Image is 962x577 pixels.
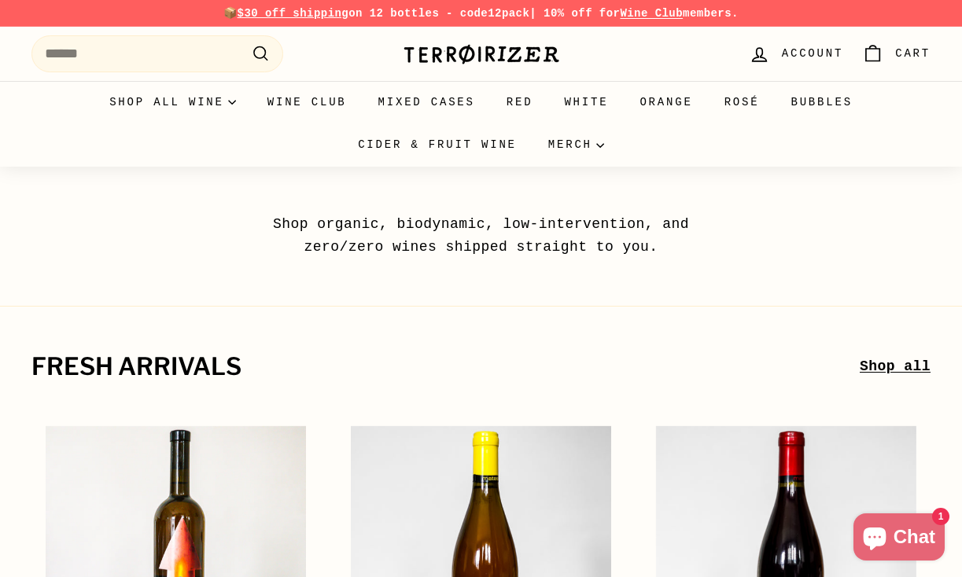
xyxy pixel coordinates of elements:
summary: Shop all wine [94,81,252,123]
span: Account [782,45,843,62]
summary: Merch [533,123,620,166]
a: Wine Club [252,81,363,123]
inbox-online-store-chat: Shopify online store chat [849,513,949,564]
a: Orange [624,81,708,123]
p: Shop organic, biodynamic, low-intervention, and zero/zero wines shipped straight to you. [238,213,725,259]
h2: fresh arrivals [31,354,860,380]
a: Wine Club [620,7,683,20]
span: $30 off shipping [238,7,349,20]
a: Cider & Fruit Wine [342,123,533,166]
a: Red [491,81,549,123]
strong: 12pack [488,7,529,20]
a: Cart [853,31,940,77]
a: Shop all [860,355,931,378]
a: Account [739,31,853,77]
span: Cart [895,45,931,62]
a: Rosé [709,81,776,123]
a: Mixed Cases [363,81,491,123]
p: 📦 on 12 bottles - code | 10% off for members. [31,5,931,22]
a: Bubbles [775,81,868,123]
a: White [548,81,624,123]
